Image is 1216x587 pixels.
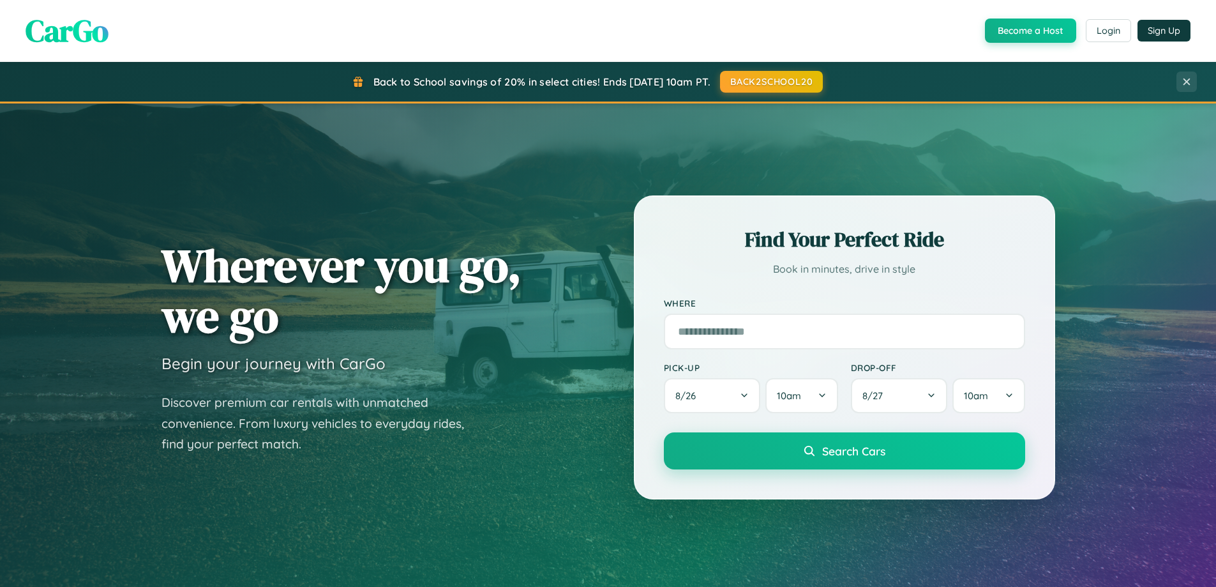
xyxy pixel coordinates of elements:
button: 10am [765,378,837,413]
span: CarGo [26,10,109,52]
h2: Find Your Perfect Ride [664,225,1025,254]
h1: Wherever you go, we go [161,240,522,341]
span: 8 / 27 [862,390,889,402]
p: Book in minutes, drive in style [664,260,1025,278]
button: 10am [952,378,1025,413]
label: Pick-up [664,362,838,373]
button: 8/27 [851,378,948,413]
button: Search Cars [664,432,1025,469]
button: Become a Host [985,19,1076,43]
h3: Begin your journey with CarGo [161,354,386,373]
button: Sign Up [1137,20,1190,42]
span: Back to School savings of 20% in select cities! Ends [DATE] 10am PT. [373,75,710,88]
span: 8 / 26 [675,390,702,402]
button: Login [1086,19,1131,42]
span: 10am [964,390,988,402]
span: Search Cars [822,444,885,458]
p: Discover premium car rentals with unmatched convenience. From luxury vehicles to everyday rides, ... [161,392,481,455]
label: Where [664,298,1025,309]
label: Drop-off [851,362,1025,373]
span: 10am [777,390,801,402]
button: BACK2SCHOOL20 [720,71,823,93]
button: 8/26 [664,378,761,413]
